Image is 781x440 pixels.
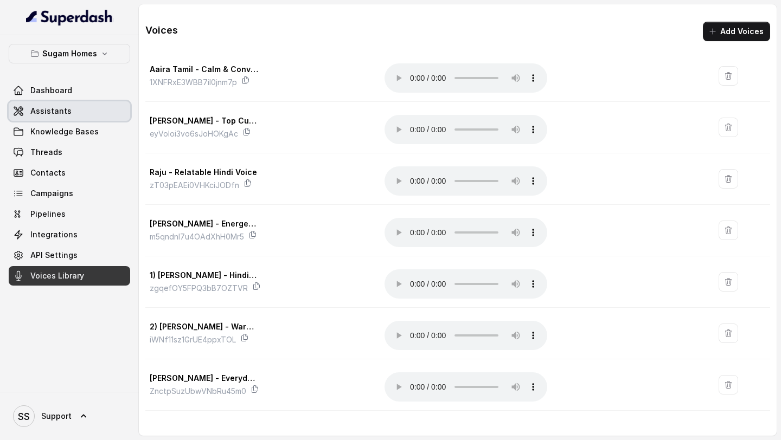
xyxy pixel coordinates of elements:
p: [PERSON_NAME] - Energetic Hindi Voice [150,217,258,230]
span: API Settings [30,250,78,261]
a: Assistants [9,101,130,121]
a: Support [9,401,130,431]
a: Integrations [9,225,130,244]
audio: Your browser does not support the audio element. [385,166,547,196]
span: Contacts [30,167,66,178]
p: eyVoIoi3vo6sJoHOKgAc [150,127,238,140]
p: 2) [PERSON_NAME] - Warm & Energetic Customer Care agent [150,320,258,333]
span: Voices Library [30,270,84,281]
button: Sugam Homes [9,44,130,63]
span: Assistants [30,106,72,117]
p: Aaira Tamil - Calm & Conversational Voice [150,63,258,76]
audio: Your browser does not support the audio element. [385,269,547,299]
audio: Your browser does not support the audio element. [385,372,547,402]
p: Raju - Relatable Hindi Voice [150,166,258,179]
text: SS [18,411,30,422]
p: iWNf11sz1GrUE4ppxTOL [150,333,236,346]
p: ZnctpSuzUbwVNbRu45m0 [150,385,246,398]
button: Add Voices [703,22,770,41]
p: [PERSON_NAME] - Everyday Voice for Real-Life Stories [150,372,258,385]
audio: Your browser does not support the audio element. [385,63,547,93]
a: Threads [9,143,130,162]
span: Knowledge Bases [30,126,99,137]
span: Threads [30,147,62,158]
audio: Your browser does not support the audio element. [385,321,547,350]
a: Knowledge Bases [9,122,130,141]
span: Dashboard [30,85,72,96]
p: m5qndnI7u4OAdXhH0Mr5 [150,230,244,243]
audio: Your browser does not support the audio element. [385,218,547,247]
span: Pipelines [30,209,66,219]
p: Sugam Homes [42,47,97,60]
span: Campaigns [30,188,73,199]
a: API Settings [9,245,130,265]
span: Support [41,411,72,422]
p: 1) [PERSON_NAME] - Hindi Narrator [150,269,258,282]
p: [PERSON_NAME] - Top Customer Care Voice [150,114,258,127]
img: light.svg [26,9,113,26]
a: Pipelines [9,204,130,224]
a: Campaigns [9,184,130,203]
p: 1XNFRxE3WBB7iI0jnm7p [150,76,237,89]
a: Dashboard [9,81,130,100]
p: zgqefOY5FPQ3bB7OZTVR [150,282,248,295]
p: zT03pEAEi0VHKciJODfn [150,179,239,192]
h1: Voices [145,22,178,41]
audio: Your browser does not support the audio element. [385,115,547,144]
a: Contacts [9,163,130,183]
a: Voices Library [9,266,130,286]
span: Integrations [30,229,78,240]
